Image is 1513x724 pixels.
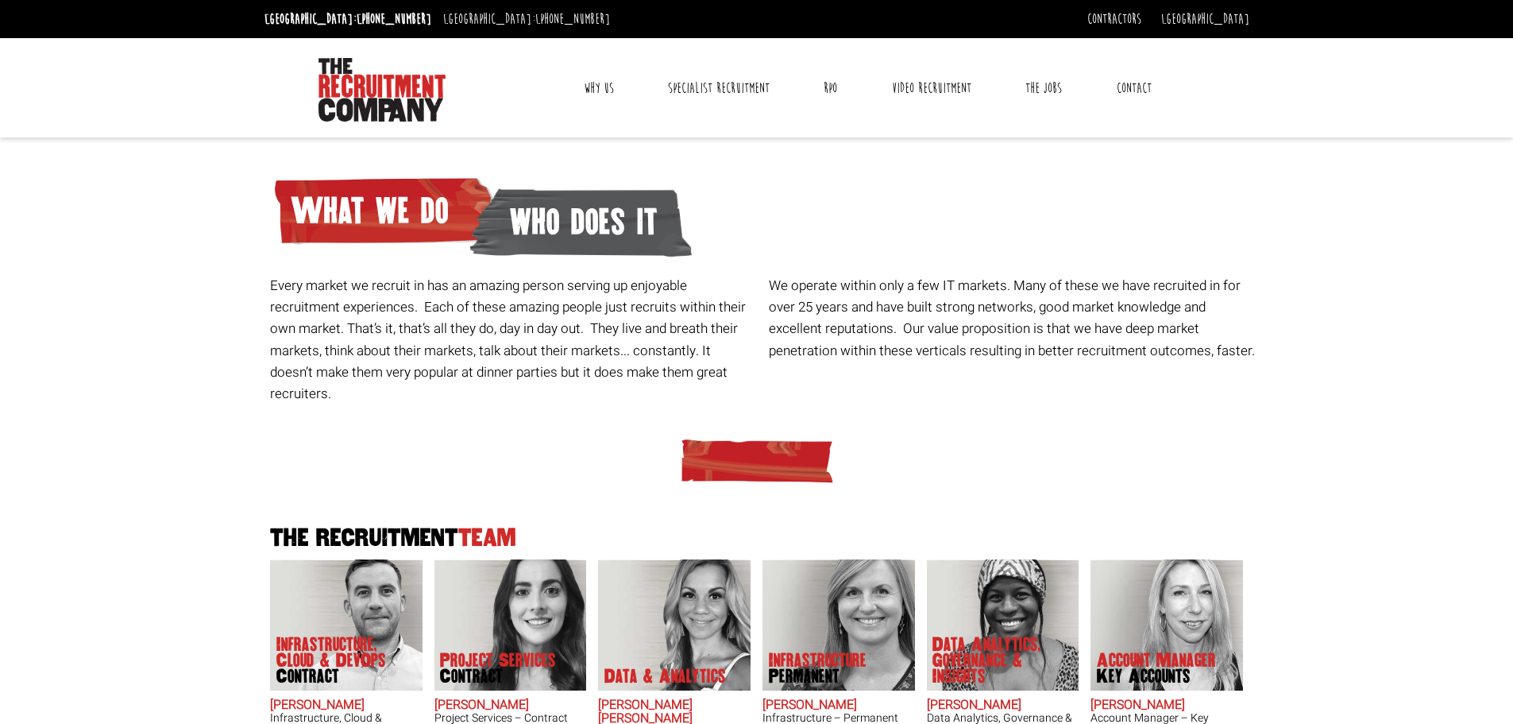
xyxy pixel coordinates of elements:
li: [GEOGRAPHIC_DATA]: [439,6,614,32]
p: Project Services [440,652,556,684]
img: Amanda Evans's Our Infrastructure Permanent [762,559,915,691]
span: . [1252,341,1255,361]
a: Why Us [572,68,626,108]
a: Video Recruitment [880,68,983,108]
h2: [PERSON_NAME] [1090,699,1243,713]
span: Contract [276,668,403,684]
span: Contract [440,668,556,684]
h2: [PERSON_NAME] [434,699,587,713]
img: Chipo Riva does Data Analytics, Governance & Insights [926,559,1079,691]
h3: Infrastructure – Permanent [762,712,915,724]
h2: [PERSON_NAME] [270,699,423,713]
a: [PHONE_NUMBER] [535,10,610,28]
p: Data Analytics, Governance & Insights [932,637,1059,684]
img: Anna-Maria Julie does Data & Analytics [598,559,751,691]
span: Key Accounts [1097,668,1216,684]
h2: [PERSON_NAME] [927,699,1079,713]
h3: Project Services – Contract [434,712,587,724]
span: Permanent [769,668,867,684]
img: Frankie Gaffney's our Account Manager Key Accounts [1090,559,1243,691]
a: RPO [812,68,849,108]
p: Every market we recruit in has an amazing person serving up enjoyable recruitment experiences. Ea... [270,275,757,405]
a: Contact [1105,68,1164,108]
img: The Recruitment Company [318,58,446,122]
h2: [PERSON_NAME] [762,699,915,713]
a: The Jobs [1013,68,1074,108]
a: Contractors [1087,10,1141,28]
h2: The Recruitment [264,526,1249,551]
p: Infrastructure, Cloud & DevOps [276,637,403,684]
a: [GEOGRAPHIC_DATA] [1161,10,1249,28]
img: Claire Sheerin does Project Services Contract [434,559,586,691]
img: Adam Eshet does Infrastructure, Cloud & DevOps Contract [270,559,423,691]
span: Team [458,525,516,551]
p: We operate within only a few IT markets. Many of these we have recruited in for over 25 years and... [769,275,1256,362]
a: [PHONE_NUMBER] [357,10,431,28]
p: Infrastructure [769,652,867,684]
li: [GEOGRAPHIC_DATA]: [261,6,435,32]
p: Account Manager [1097,652,1216,684]
a: Specialist Recruitment [656,68,782,108]
p: Data & Analytics [604,668,726,684]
